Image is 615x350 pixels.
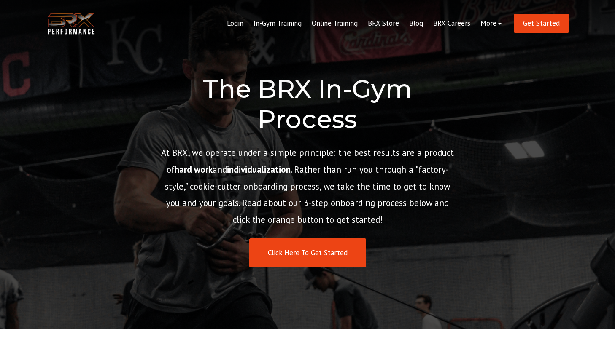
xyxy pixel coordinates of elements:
[222,13,248,34] a: Login
[175,164,213,175] strong: hard work
[203,73,412,134] span: The BRX In-Gym Process
[404,13,428,34] a: Blog
[514,14,569,33] a: Get Started
[249,238,366,267] a: Click Here To Get Started
[248,13,307,34] a: In-Gym Training
[227,164,291,175] strong: individualization
[475,13,507,34] a: More
[222,13,507,34] div: Navigation Menu
[363,13,404,34] a: BRX Store
[161,147,454,226] span: At BRX, we operate under a simple principle: the best results are a product of and . Rather than ...
[46,11,97,37] img: BRX Transparent Logo-2
[307,13,363,34] a: Online Training
[428,13,475,34] a: BRX Careers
